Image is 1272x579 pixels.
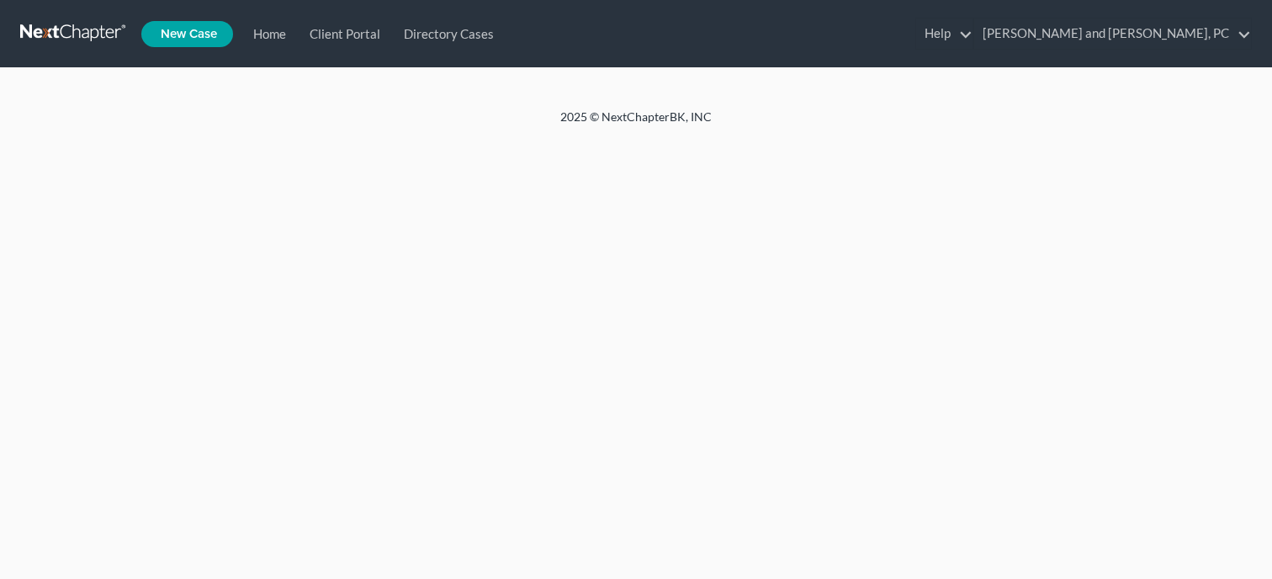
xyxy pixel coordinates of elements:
new-legal-case-button: New Case [141,21,233,47]
a: [PERSON_NAME] and [PERSON_NAME], PC [974,19,1251,49]
a: Directory Cases [389,19,502,49]
a: Client Portal [294,19,389,49]
div: 2025 © NextChapterBK, INC [156,109,1116,139]
a: Help [916,19,973,49]
a: Home [238,19,294,49]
